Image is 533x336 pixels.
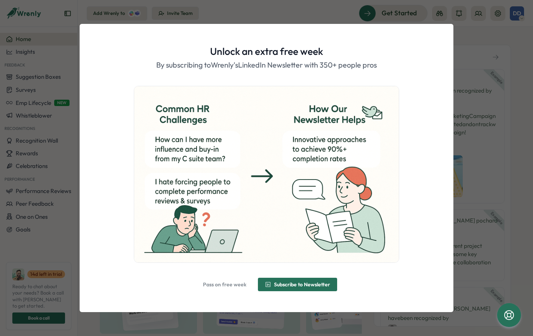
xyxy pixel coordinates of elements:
h1: Unlock an extra free week [210,45,323,58]
button: Subscribe to Newsletter [258,278,337,291]
span: Pass on free week [203,282,246,287]
p: By subscribing to Wrenly's LinkedIn Newsletter with 350+ people pros [156,59,377,71]
span: Subscribe to Newsletter [274,282,330,287]
img: ChatGPT Image [134,86,399,262]
button: Pass on free week [196,278,253,291]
